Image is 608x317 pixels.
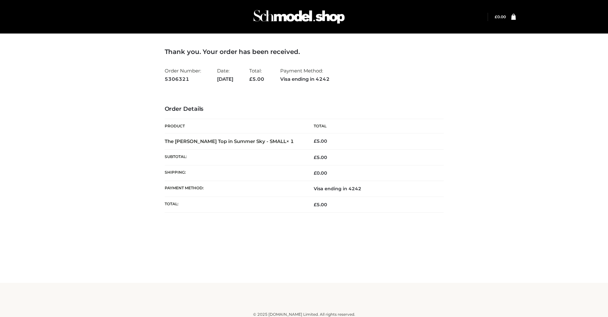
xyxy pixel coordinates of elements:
[280,75,330,83] strong: Visa ending in 4242
[165,181,304,197] th: Payment method:
[314,155,317,160] span: £
[217,65,233,85] li: Date:
[165,197,304,212] th: Total:
[304,181,444,197] td: Visa ending in 4242
[314,202,327,208] span: 5.00
[280,65,330,85] li: Payment Method:
[165,106,444,113] h3: Order Details
[249,76,264,82] span: 5.00
[165,149,304,165] th: Subtotal:
[314,138,327,144] bdi: 5.00
[165,65,201,85] li: Order Number:
[165,138,294,144] strong: The [PERSON_NAME] Top in Summer Sky - SMALL
[314,202,317,208] span: £
[165,165,304,181] th: Shipping:
[217,75,233,83] strong: [DATE]
[495,14,497,19] span: £
[165,48,444,56] h3: Thank you. Your order has been received.
[165,75,201,83] strong: 5306321
[249,76,252,82] span: £
[314,138,317,144] span: £
[251,4,347,29] img: Schmodel Admin 964
[495,14,506,19] a: £0.00
[165,119,304,133] th: Product
[314,170,317,176] span: £
[286,138,294,144] strong: × 1
[495,14,506,19] bdi: 0.00
[314,155,327,160] span: 5.00
[314,170,327,176] bdi: 0.00
[304,119,444,133] th: Total
[249,65,264,85] li: Total:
